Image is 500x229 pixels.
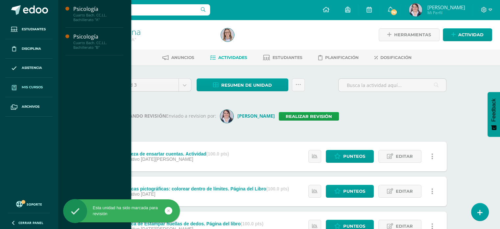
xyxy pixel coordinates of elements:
[241,221,263,226] strong: (100.0 pts)
[326,185,374,198] a: Punteos
[206,151,229,157] strong: (100.0 pts)
[197,78,288,91] a: Resumen de unidad
[5,97,53,117] a: Archivos
[325,55,359,60] span: Planificación
[273,55,302,60] span: Estudiantes
[210,52,247,63] a: Actividades
[326,150,374,163] a: Punteos
[220,113,279,119] a: [PERSON_NAME]
[117,79,174,91] span: Unidad 3
[380,55,412,60] span: Dosificación
[5,20,53,39] a: Estudiantes
[73,41,123,50] div: Cuarto Bach. CC.LL. Bachillerato "B"
[8,199,50,208] a: Soporte
[5,78,53,97] a: Mis cursos
[141,157,193,162] span: [DATE][PERSON_NAME]
[73,5,123,13] div: Psicología
[427,10,465,15] span: Mi Perfil
[162,52,194,63] a: Anuncios
[119,151,229,157] div: Destreza de ensartar cuentas. Actividad
[220,110,233,123] img: e7eb5f7645bf650e953f041f4bd092dc.png
[394,29,431,41] span: Herramientas
[27,202,42,207] span: Soporte
[111,113,166,119] strong: ESPERANDO REVISIÓN
[390,9,397,16] span: 741
[343,185,365,197] span: Punteos
[22,27,46,32] span: Estudiantes
[218,55,247,60] span: Actividades
[83,36,213,43] div: Nursery Preprimaria 'A'
[112,79,191,91] a: Unidad 3
[119,186,289,191] div: Técnicas pictográficas: colorear dentro de límites. Página del Libro
[18,220,43,225] span: Cerrar panel
[427,4,465,11] span: [PERSON_NAME]
[73,33,123,41] div: Psicología
[379,28,440,41] a: Herramientas
[374,52,412,63] a: Dosificación
[488,92,500,137] button: Feedback - Mostrar encuesta
[73,5,123,22] a: PsicologíaCuarto Bach. CC.LL. Bachillerato "A"
[62,4,210,15] input: Busca un usuario...
[339,79,446,92] input: Busca la actividad aquí...
[458,29,484,41] span: Actividad
[263,52,302,63] a: Estudiantes
[396,150,413,162] span: Editar
[22,65,42,71] span: Asistencia
[221,28,234,42] img: d09ac9447b4ff9477607dd16431f3a5f.png
[318,52,359,63] a: Planificación
[166,113,216,119] span: Enviado a revision por:
[141,191,155,197] span: [DATE]
[237,113,275,119] strong: [PERSON_NAME]
[443,28,492,41] a: Actividad
[22,46,41,51] span: Disciplina
[396,185,413,197] span: Editar
[5,39,53,59] a: Disciplina
[491,99,497,122] span: Feedback
[63,205,180,217] div: Esta unidad ha sido marcada para revisión
[279,112,339,121] a: Realizar revisión
[5,59,53,78] a: Asistencia
[409,3,422,16] img: fcdda600d1f9d86fa9476b2715ffd3dc.png
[266,186,289,191] strong: (100.0 pts)
[22,85,43,90] span: Mis cursos
[73,13,123,22] div: Cuarto Bach. CC.LL. Bachillerato "A"
[83,27,213,36] h1: Motricidad Fina
[22,104,39,109] span: Archivos
[171,55,194,60] span: Anuncios
[343,150,365,162] span: Punteos
[73,33,123,50] a: PsicologíaCuarto Bach. CC.LL. Bachillerato "B"
[221,79,272,91] span: Resumen de unidad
